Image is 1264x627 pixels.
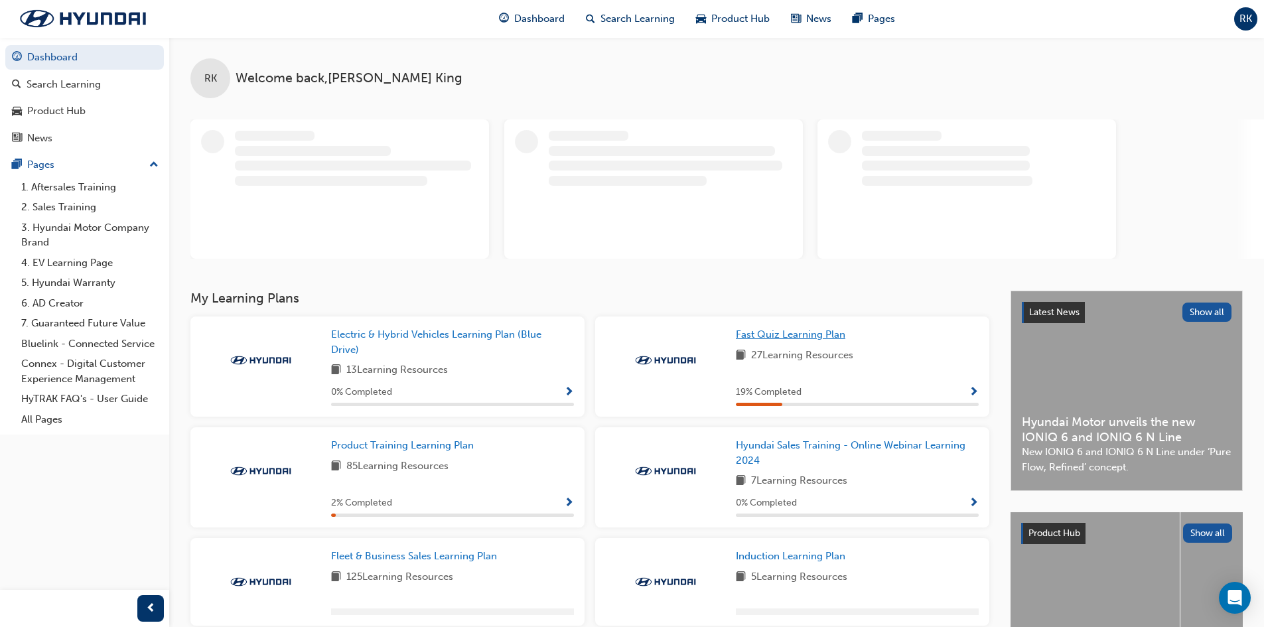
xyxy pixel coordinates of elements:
[331,569,341,586] span: book-icon
[5,153,164,177] button: Pages
[711,11,770,27] span: Product Hub
[499,11,509,27] span: guage-icon
[1011,291,1243,491] a: Latest NewsShow allHyundai Motor unveils the new IONIQ 6 and IONIQ 6 N LineNew IONIQ 6 and IONIQ ...
[736,438,979,468] a: Hyundai Sales Training - Online Webinar Learning 2024
[16,313,164,334] a: 7. Guaranteed Future Value
[736,473,746,490] span: book-icon
[791,11,801,27] span: news-icon
[224,464,297,478] img: Trak
[16,334,164,354] a: Bluelink - Connected Service
[331,328,541,356] span: Electric & Hybrid Vehicles Learning Plan (Blue Drive)
[27,131,52,146] div: News
[346,362,448,379] span: 13 Learning Resources
[1028,527,1080,539] span: Product Hub
[1022,415,1231,445] span: Hyundai Motor unveils the new IONIQ 6 and IONIQ 6 N Line
[1022,445,1231,474] span: New IONIQ 6 and IONIQ 6 N Line under ‘Pure Flow, Refined’ concept.
[736,385,802,400] span: 19 % Completed
[736,496,797,511] span: 0 % Completed
[586,11,595,27] span: search-icon
[224,575,297,589] img: Trak
[564,495,574,512] button: Show Progress
[5,99,164,123] a: Product Hub
[629,575,702,589] img: Trak
[16,293,164,314] a: 6. AD Creator
[331,458,341,475] span: book-icon
[331,362,341,379] span: book-icon
[331,385,392,400] span: 0 % Completed
[149,157,159,174] span: up-icon
[16,197,164,218] a: 2. Sales Training
[1029,307,1080,318] span: Latest News
[190,291,989,306] h3: My Learning Plans
[736,549,851,564] a: Induction Learning Plan
[16,273,164,293] a: 5. Hyundai Warranty
[16,253,164,273] a: 4. EV Learning Page
[736,348,746,364] span: book-icon
[12,79,21,91] span: search-icon
[146,600,156,617] span: prev-icon
[12,105,22,117] span: car-icon
[16,409,164,430] a: All Pages
[1239,11,1252,27] span: RK
[1022,302,1231,323] a: Latest NewsShow all
[12,52,22,64] span: guage-icon
[346,458,449,475] span: 85 Learning Resources
[16,218,164,253] a: 3. Hyundai Motor Company Brand
[600,11,675,27] span: Search Learning
[564,498,574,510] span: Show Progress
[1183,523,1233,543] button: Show all
[331,496,392,511] span: 2 % Completed
[27,104,86,119] div: Product Hub
[575,5,685,33] a: search-iconSearch Learning
[346,569,453,586] span: 125 Learning Resources
[331,549,502,564] a: Fleet & Business Sales Learning Plan
[488,5,575,33] a: guage-iconDashboard
[736,569,746,586] span: book-icon
[5,42,164,153] button: DashboardSearch LearningProduct HubNews
[1234,7,1257,31] button: RK
[629,464,702,478] img: Trak
[12,159,22,171] span: pages-icon
[16,389,164,409] a: HyTRAK FAQ's - User Guide
[780,5,842,33] a: news-iconNews
[564,384,574,401] button: Show Progress
[736,328,845,340] span: Fast Quiz Learning Plan
[736,327,851,342] a: Fast Quiz Learning Plan
[736,550,845,562] span: Induction Learning Plan
[5,126,164,151] a: News
[969,498,979,510] span: Show Progress
[736,439,965,466] span: Hyundai Sales Training - Online Webinar Learning 2024
[853,11,863,27] span: pages-icon
[696,11,706,27] span: car-icon
[751,569,847,586] span: 5 Learning Resources
[969,495,979,512] button: Show Progress
[969,387,979,399] span: Show Progress
[1182,303,1232,322] button: Show all
[236,71,462,86] span: Welcome back , [PERSON_NAME] King
[7,5,159,33] img: Trak
[1219,582,1251,614] div: Open Intercom Messenger
[842,5,906,33] a: pages-iconPages
[27,77,101,92] div: Search Learning
[685,5,780,33] a: car-iconProduct Hub
[224,354,297,367] img: Trak
[331,550,497,562] span: Fleet & Business Sales Learning Plan
[12,133,22,145] span: news-icon
[514,11,565,27] span: Dashboard
[331,439,474,451] span: Product Training Learning Plan
[868,11,895,27] span: Pages
[331,327,574,357] a: Electric & Hybrid Vehicles Learning Plan (Blue Drive)
[564,387,574,399] span: Show Progress
[5,72,164,97] a: Search Learning
[204,71,217,86] span: RK
[806,11,831,27] span: News
[16,354,164,389] a: Connex - Digital Customer Experience Management
[1021,523,1232,544] a: Product HubShow all
[629,354,702,367] img: Trak
[751,473,847,490] span: 7 Learning Resources
[331,438,479,453] a: Product Training Learning Plan
[969,384,979,401] button: Show Progress
[27,157,54,173] div: Pages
